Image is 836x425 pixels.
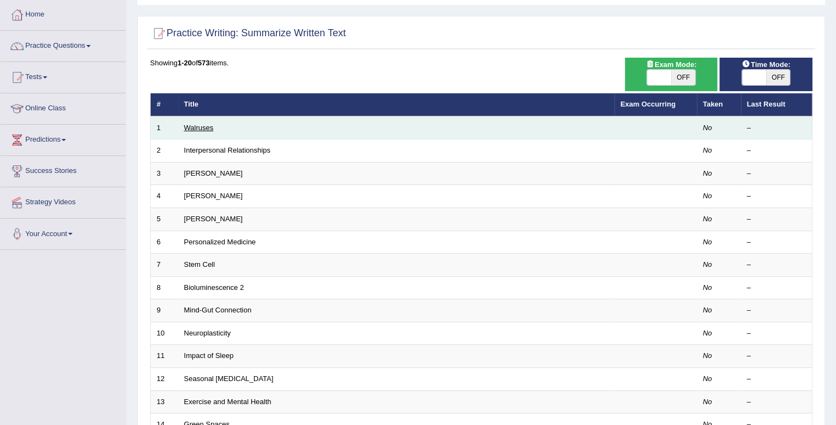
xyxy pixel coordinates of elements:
[747,123,806,133] div: –
[625,58,718,91] div: Show exams occurring in exams
[766,70,790,85] span: OFF
[641,59,701,70] span: Exam Mode:
[671,70,695,85] span: OFF
[178,59,192,67] b: 1-20
[747,191,806,202] div: –
[747,305,806,316] div: –
[747,374,806,384] div: –
[1,219,126,246] a: Your Account
[184,351,234,360] a: Impact of Sleep
[151,276,178,299] td: 8
[621,100,676,108] a: Exam Occurring
[151,139,178,163] td: 2
[1,187,126,215] a: Strategy Videos
[184,215,243,223] a: [PERSON_NAME]
[151,367,178,390] td: 12
[184,192,243,200] a: [PERSON_NAME]
[1,156,126,183] a: Success Stories
[150,58,812,68] div: Showing of items.
[184,398,272,406] a: Exercise and Mental Health
[1,125,126,152] a: Predictions
[703,329,712,337] em: No
[747,351,806,361] div: –
[1,31,126,58] a: Practice Questions
[184,374,274,383] a: Seasonal [MEDICAL_DATA]
[747,260,806,270] div: –
[747,283,806,293] div: –
[703,260,712,269] em: No
[184,124,214,132] a: Walruses
[151,231,178,254] td: 6
[747,214,806,225] div: –
[184,146,271,154] a: Interpersonal Relationships
[741,93,812,116] th: Last Result
[747,237,806,248] div: –
[151,162,178,185] td: 3
[150,25,346,42] h2: Practice Writing: Summarize Written Text
[151,322,178,345] td: 10
[703,283,712,292] em: No
[151,254,178,277] td: 7
[703,374,712,383] em: No
[184,169,243,177] a: [PERSON_NAME]
[151,390,178,413] td: 13
[151,208,178,231] td: 5
[198,59,210,67] b: 573
[697,93,741,116] th: Taken
[703,169,712,177] em: No
[1,93,126,121] a: Online Class
[151,299,178,322] td: 9
[747,328,806,339] div: –
[151,345,178,368] td: 11
[703,306,712,314] em: No
[703,351,712,360] em: No
[747,169,806,179] div: –
[184,238,256,246] a: Personalized Medicine
[151,116,178,139] td: 1
[747,397,806,407] div: –
[151,93,178,116] th: #
[151,185,178,208] td: 4
[184,306,252,314] a: Mind-Gut Connection
[738,59,795,70] span: Time Mode:
[703,146,712,154] em: No
[703,398,712,406] em: No
[703,215,712,223] em: No
[1,62,126,90] a: Tests
[703,238,712,246] em: No
[703,192,712,200] em: No
[703,124,712,132] em: No
[178,93,614,116] th: Title
[184,283,244,292] a: Bioluminescence 2
[184,260,215,269] a: Stem Cell
[747,146,806,156] div: –
[184,329,231,337] a: Neuroplasticity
